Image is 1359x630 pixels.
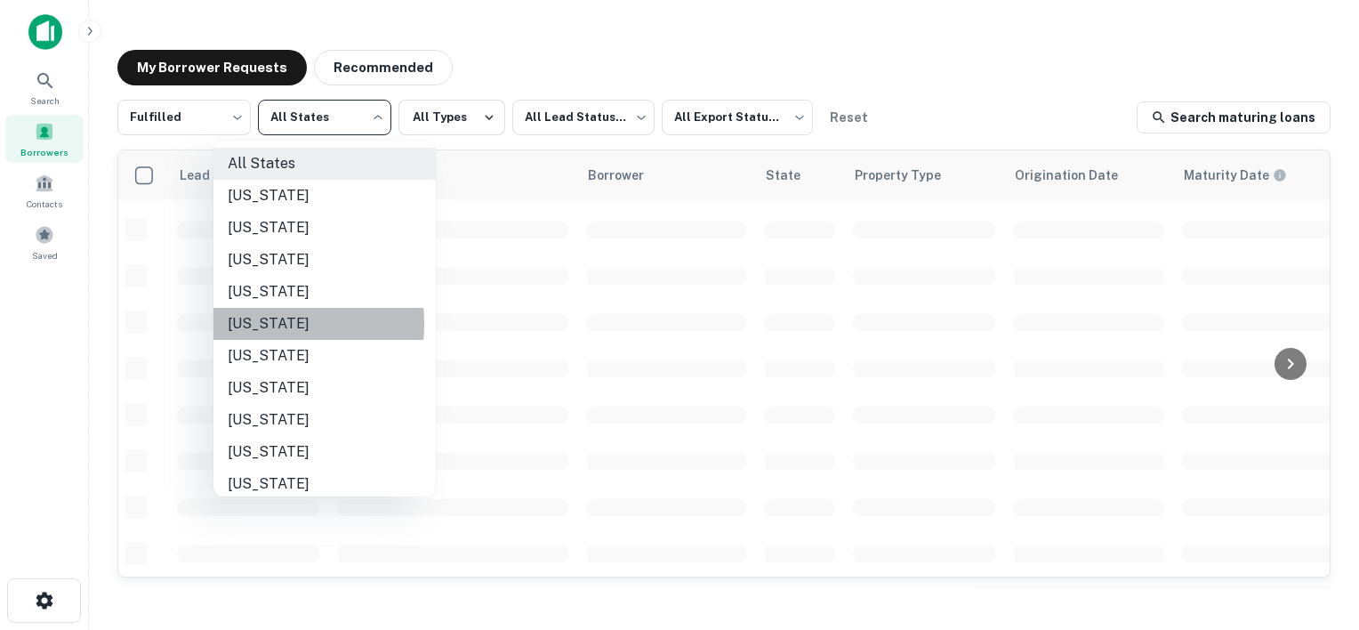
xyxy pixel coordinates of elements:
[213,244,436,276] li: [US_STATE]
[213,372,436,404] li: [US_STATE]
[213,180,436,212] li: [US_STATE]
[213,436,436,468] li: [US_STATE]
[213,340,436,372] li: [US_STATE]
[213,148,436,180] li: All States
[213,468,436,500] li: [US_STATE]
[213,308,436,340] li: [US_STATE]
[213,212,436,244] li: [US_STATE]
[213,404,436,436] li: [US_STATE]
[1270,488,1359,573] iframe: Chat Widget
[213,276,436,308] li: [US_STATE]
